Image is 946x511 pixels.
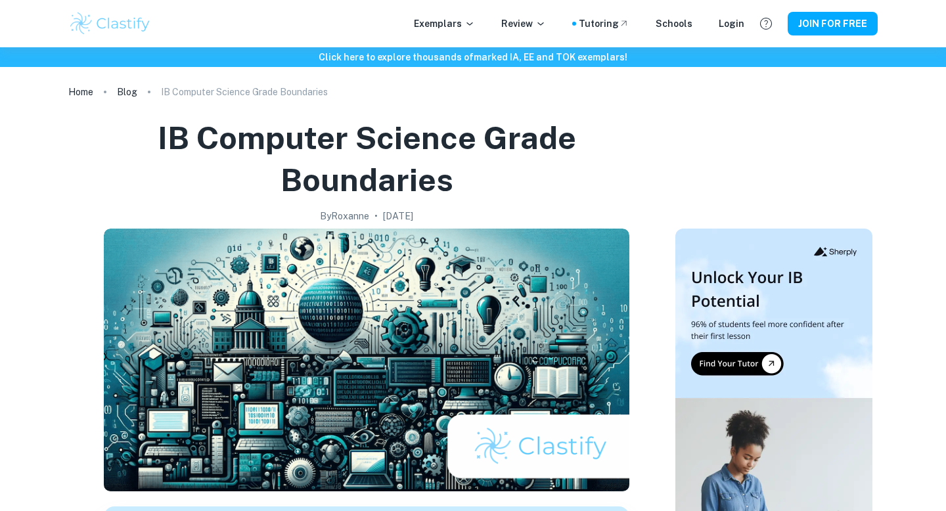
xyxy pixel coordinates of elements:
[656,16,692,31] a: Schools
[383,209,413,223] h2: [DATE]
[104,229,629,491] img: IB Computer Science Grade Boundaries cover image
[414,16,475,31] p: Exemplars
[719,16,744,31] a: Login
[68,11,152,37] img: Clastify logo
[3,50,943,64] h6: Click here to explore thousands of marked IA, EE and TOK exemplars !
[117,83,137,101] a: Blog
[788,12,878,35] button: JOIN FOR FREE
[68,83,93,101] a: Home
[161,85,328,99] p: IB Computer Science Grade Boundaries
[320,209,369,223] h2: By Roxanne
[579,16,629,31] a: Tutoring
[374,209,378,223] p: •
[74,117,660,201] h1: IB Computer Science Grade Boundaries
[501,16,546,31] p: Review
[755,12,777,35] button: Help and Feedback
